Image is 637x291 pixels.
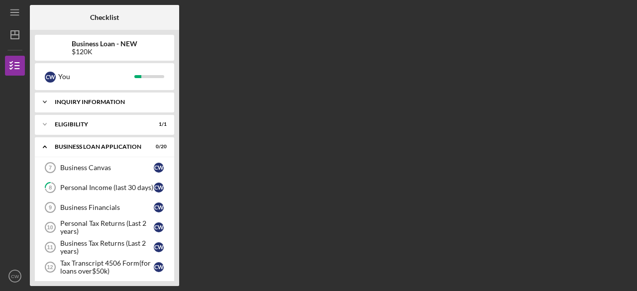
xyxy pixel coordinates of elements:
[149,121,167,127] div: 1 / 1
[60,219,154,235] div: Personal Tax Returns (Last 2 years)
[11,274,19,279] text: CW
[90,13,119,21] b: Checklist
[154,163,164,173] div: C W
[40,197,169,217] a: 9Business FinancialsCW
[49,185,52,191] tspan: 8
[60,184,154,192] div: Personal Income (last 30 days)
[154,242,164,252] div: C W
[55,121,142,127] div: ELIGIBILITY
[45,72,56,83] div: C W
[154,183,164,193] div: C W
[55,99,162,105] div: INQUIRY INFORMATION
[154,222,164,232] div: C W
[154,262,164,272] div: C W
[72,48,137,56] div: $120K
[40,158,169,178] a: 7Business CanvasCW
[72,40,137,48] b: Business Loan - NEW
[47,244,53,250] tspan: 11
[60,259,154,275] div: Tax Transcript 4506 Form(for loans over$50k)
[58,68,134,85] div: You
[154,202,164,212] div: C W
[49,204,52,210] tspan: 9
[60,164,154,172] div: Business Canvas
[55,144,142,150] div: BUSINESS LOAN APPLICATION
[60,239,154,255] div: Business Tax Returns (Last 2 years)
[60,203,154,211] div: Business Financials
[49,165,52,171] tspan: 7
[40,257,169,277] a: 12Tax Transcript 4506 Form(for loans over$50k)CW
[149,144,167,150] div: 0 / 20
[40,178,169,197] a: 8Personal Income (last 30 days)CW
[47,264,53,270] tspan: 12
[40,217,169,237] a: 10Personal Tax Returns (Last 2 years)CW
[5,266,25,286] button: CW
[47,224,53,230] tspan: 10
[40,237,169,257] a: 11Business Tax Returns (Last 2 years)CW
